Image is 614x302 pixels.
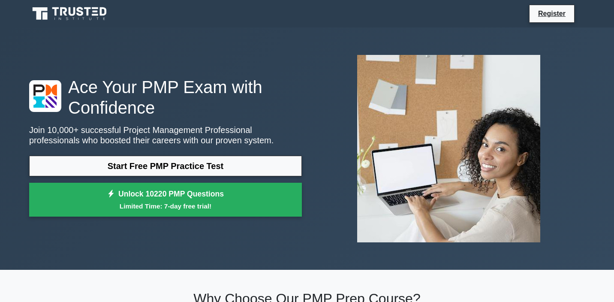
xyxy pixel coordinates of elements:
a: Register [533,8,571,19]
a: Start Free PMP Practice Test [29,156,302,176]
small: Limited Time: 7-day free trial! [40,201,291,211]
p: Join 10,000+ successful Project Management Professional professionals who boosted their careers w... [29,125,302,145]
h1: Ace Your PMP Exam with Confidence [29,77,302,118]
a: Unlock 10220 PMP QuestionsLimited Time: 7-day free trial! [29,183,302,217]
